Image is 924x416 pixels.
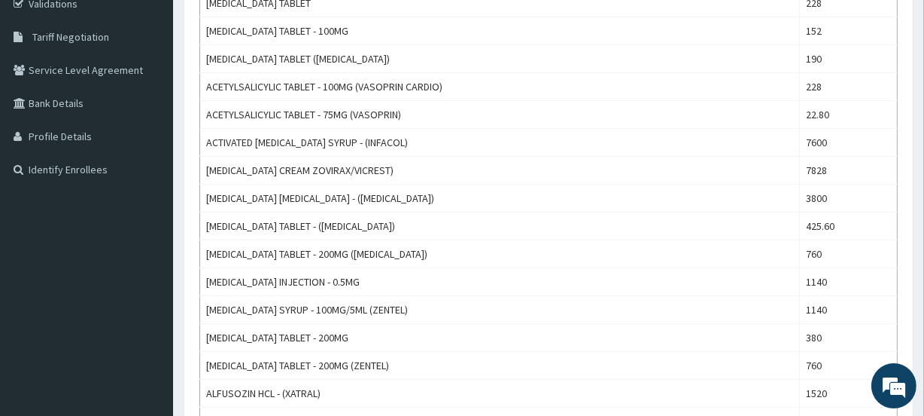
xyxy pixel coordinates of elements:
td: 3800 [800,185,898,213]
td: 425.60 [800,213,898,240]
span: Tariff Negotiation [32,30,109,44]
span: We're online! [87,117,208,269]
td: ACTIVATED [MEDICAL_DATA] SYRUP - (INFACOL) [200,129,800,157]
td: 7600 [800,129,898,157]
td: ACETYLSALICYLIC TABLET - 75MG (VASOPRIN) [200,101,800,129]
td: 760 [800,240,898,268]
td: ACETYLSALICYLIC TABLET - 100MG (VASOPRIN CARDIO) [200,73,800,101]
td: 1140 [800,296,898,324]
td: 228 [800,73,898,101]
td: 760 [800,352,898,380]
td: [MEDICAL_DATA] INJECTION - 0.5MG [200,268,800,296]
td: [MEDICAL_DATA] TABLET - 200MG (ZENTEL) [200,352,800,380]
div: Minimize live chat window [247,8,283,44]
td: 22.80 [800,101,898,129]
td: 1140 [800,268,898,296]
td: [MEDICAL_DATA] TABLET - 100MG [200,17,800,45]
td: 7828 [800,157,898,185]
div: Chat with us now [78,84,253,104]
img: d_794563401_company_1708531726252_794563401 [28,75,61,113]
td: [MEDICAL_DATA] TABLET - 200MG ([MEDICAL_DATA]) [200,240,800,268]
td: ALFUSOZIN HCL - (XATRAL) [200,380,800,408]
td: 190 [800,45,898,73]
td: [MEDICAL_DATA] TABLET - 200MG [200,324,800,352]
textarea: Type your message and hit 'Enter' [8,265,287,318]
td: 1520 [800,380,898,408]
td: 380 [800,324,898,352]
td: [MEDICAL_DATA] CREAM ZOVIRAX/VICREST) [200,157,800,185]
td: [MEDICAL_DATA] TABLET ([MEDICAL_DATA]) [200,45,800,73]
td: [MEDICAL_DATA] TABLET - ([MEDICAL_DATA]) [200,213,800,240]
td: [MEDICAL_DATA] SYRUP - 100MG/5ML (ZENTEL) [200,296,800,324]
td: [MEDICAL_DATA] [MEDICAL_DATA] - ([MEDICAL_DATA]) [200,185,800,213]
td: 152 [800,17,898,45]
